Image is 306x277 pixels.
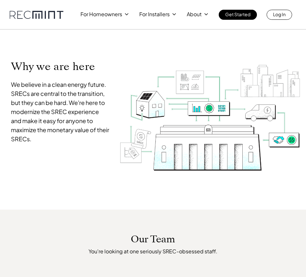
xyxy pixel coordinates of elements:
[219,10,257,20] a: Get Started
[80,10,122,19] p: For Homeowners
[131,234,175,245] p: Our Team
[55,248,251,254] p: You're looking at one seriously SREC-obsessed staff.
[11,80,109,144] p: We believe in a clean energy future. SRECs are central to the transition, but they can be hard. W...
[187,10,202,19] p: About
[273,10,286,19] p: Log In
[139,10,170,19] p: For Installers
[11,60,109,73] p: Why we are here
[267,10,292,20] a: Log In
[225,10,250,19] p: Get Started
